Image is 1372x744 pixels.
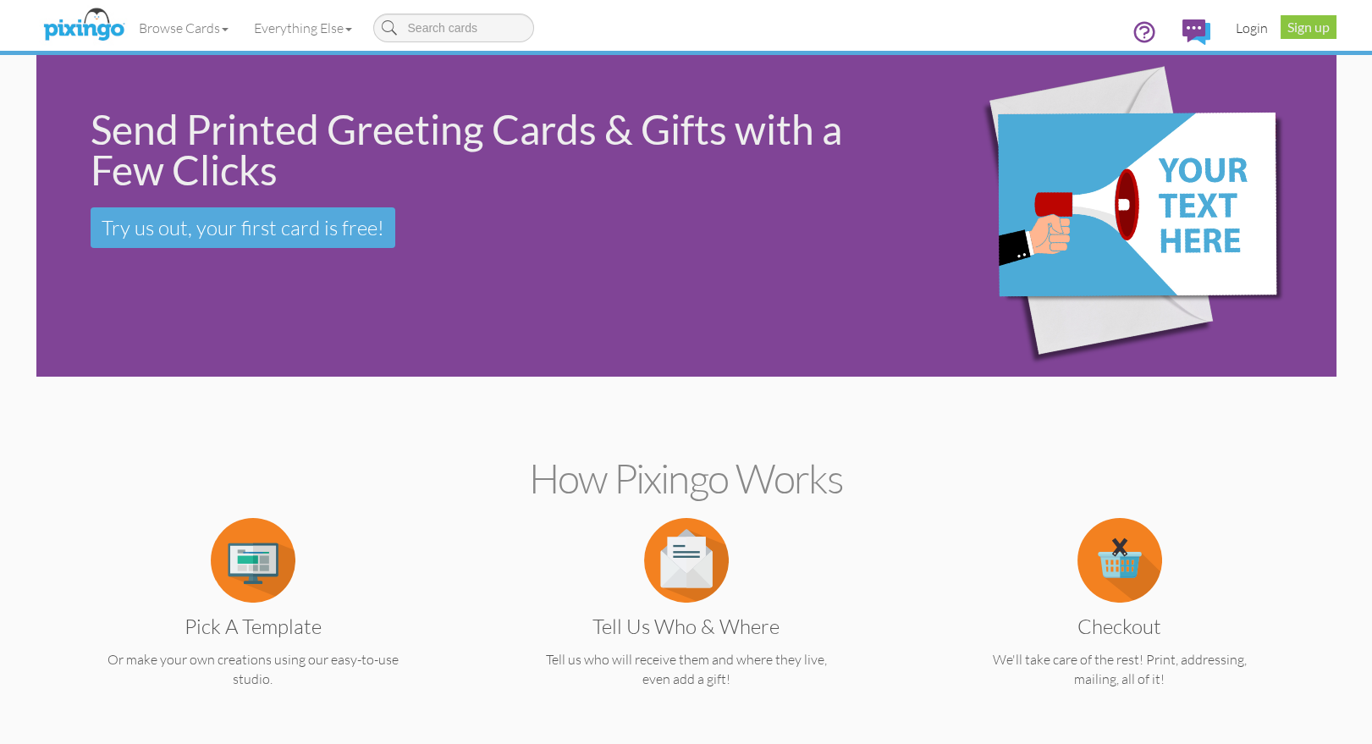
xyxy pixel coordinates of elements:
a: Pick a Template Or make your own creations using our easy-to-use studio. [69,550,437,689]
span: Try us out, your first card is free! [102,215,384,240]
img: comments.svg [1182,19,1210,45]
a: Sign up [1281,15,1336,39]
img: pixingo logo [39,4,129,47]
h3: Checkout [949,615,1291,637]
a: Checkout We'll take care of the rest! Print, addressing, mailing, all of it! [936,550,1303,689]
h3: Tell us Who & Where [515,615,857,637]
h3: Pick a Template [82,615,424,637]
input: Search cards [373,14,534,42]
div: Send Printed Greeting Cards & Gifts with a Few Clicks [91,109,890,190]
a: Try us out, your first card is free! [91,207,395,248]
p: Tell us who will receive them and where they live, even add a gift! [503,650,870,689]
a: Tell us Who & Where Tell us who will receive them and where they live, even add a gift! [503,550,870,689]
img: item.alt [1077,518,1162,603]
p: We'll take care of the rest! Print, addressing, mailing, all of it! [936,650,1303,689]
img: item.alt [644,518,729,603]
img: item.alt [211,518,295,603]
a: Browse Cards [126,7,241,49]
img: eb544e90-0942-4412-bfe0-c610d3f4da7c.png [917,31,1325,401]
p: Or make your own creations using our easy-to-use studio. [69,650,437,689]
a: Login [1223,7,1281,49]
a: Everything Else [241,7,365,49]
h2: How Pixingo works [66,456,1307,501]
